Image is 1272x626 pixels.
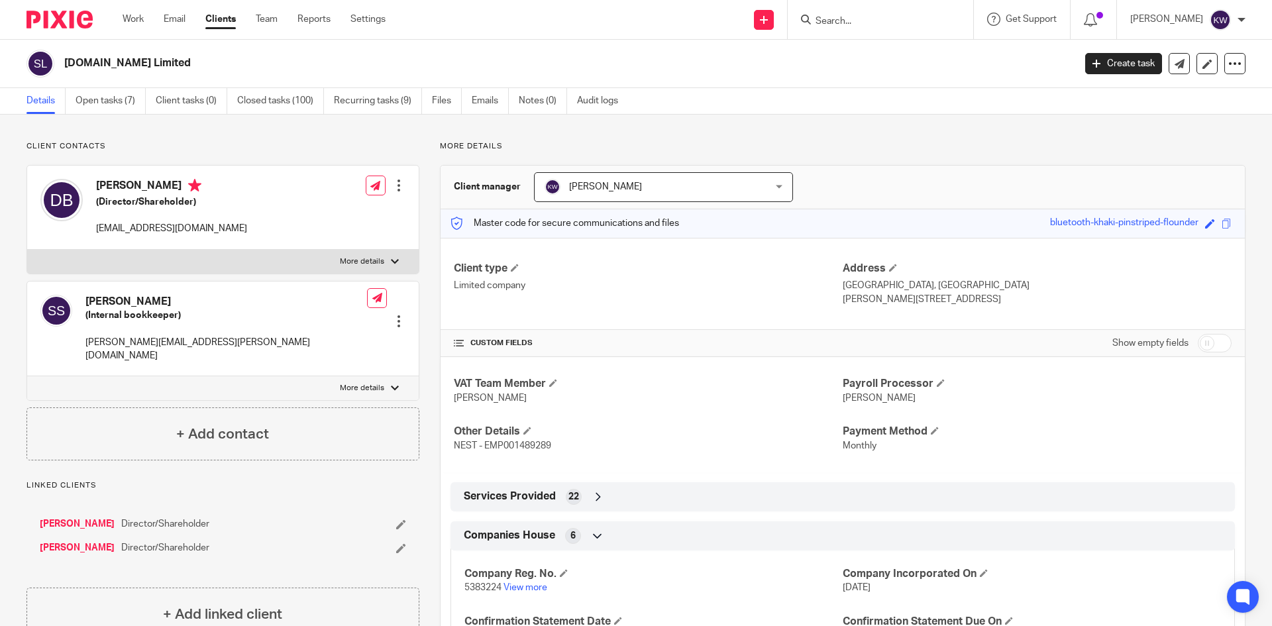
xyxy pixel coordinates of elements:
[454,393,527,403] span: [PERSON_NAME]
[156,88,227,114] a: Client tasks (0)
[340,383,384,393] p: More details
[1130,13,1203,26] p: [PERSON_NAME]
[503,583,547,592] a: View more
[96,222,247,235] p: [EMAIL_ADDRESS][DOMAIN_NAME]
[123,13,144,26] a: Work
[519,88,567,114] a: Notes (0)
[163,604,282,625] h4: + Add linked client
[96,195,247,209] h5: (Director/Shareholder)
[472,88,509,114] a: Emails
[464,490,556,503] span: Services Provided
[843,293,1232,306] p: [PERSON_NAME][STREET_ADDRESS]
[26,50,54,78] img: svg%3E
[26,480,419,491] p: Linked clients
[440,141,1245,152] p: More details
[454,377,843,391] h4: VAT Team Member
[85,309,367,322] h5: (Internal bookkeeper)
[1085,53,1162,74] a: Create task
[340,256,384,267] p: More details
[40,541,115,554] a: [PERSON_NAME]
[96,179,247,195] h4: [PERSON_NAME]
[545,179,560,195] img: svg%3E
[40,179,83,221] img: svg%3E
[121,517,209,531] span: Director/Shareholder
[297,13,331,26] a: Reports
[454,338,843,348] h4: CUSTOM FIELDS
[454,279,843,292] p: Limited company
[464,567,843,581] h4: Company Reg. No.
[188,179,201,192] i: Primary
[26,88,66,114] a: Details
[843,262,1232,276] h4: Address
[1050,216,1198,231] div: bluetooth-khaki-pinstriped-flounder
[40,517,115,531] a: [PERSON_NAME]
[26,141,419,152] p: Client contacts
[843,425,1232,439] h4: Payment Method
[334,88,422,114] a: Recurring tasks (9)
[1112,337,1189,350] label: Show empty fields
[454,180,521,193] h3: Client manager
[432,88,462,114] a: Files
[237,88,324,114] a: Closed tasks (100)
[464,529,555,543] span: Companies House
[464,583,502,592] span: 5383224
[454,262,843,276] h4: Client type
[121,541,209,554] span: Director/Shareholder
[568,490,579,503] span: 22
[843,441,876,450] span: Monthly
[76,88,146,114] a: Open tasks (7)
[843,279,1232,292] p: [GEOGRAPHIC_DATA], [GEOGRAPHIC_DATA]
[64,56,865,70] h2: [DOMAIN_NAME] Limited
[1210,9,1231,30] img: svg%3E
[814,16,933,28] input: Search
[256,13,278,26] a: Team
[843,377,1232,391] h4: Payroll Processor
[1006,15,1057,24] span: Get Support
[205,13,236,26] a: Clients
[454,425,843,439] h4: Other Details
[350,13,386,26] a: Settings
[454,441,551,450] span: NEST - EMP001489289
[569,182,642,191] span: [PERSON_NAME]
[40,295,72,327] img: svg%3E
[85,336,367,363] p: [PERSON_NAME][EMAIL_ADDRESS][PERSON_NAME][DOMAIN_NAME]
[570,529,576,543] span: 6
[577,88,628,114] a: Audit logs
[26,11,93,28] img: Pixie
[843,393,916,403] span: [PERSON_NAME]
[176,424,269,444] h4: + Add contact
[85,295,367,309] h4: [PERSON_NAME]
[164,13,185,26] a: Email
[450,217,679,230] p: Master code for secure communications and files
[843,583,871,592] span: [DATE]
[843,567,1221,581] h4: Company Incorporated On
